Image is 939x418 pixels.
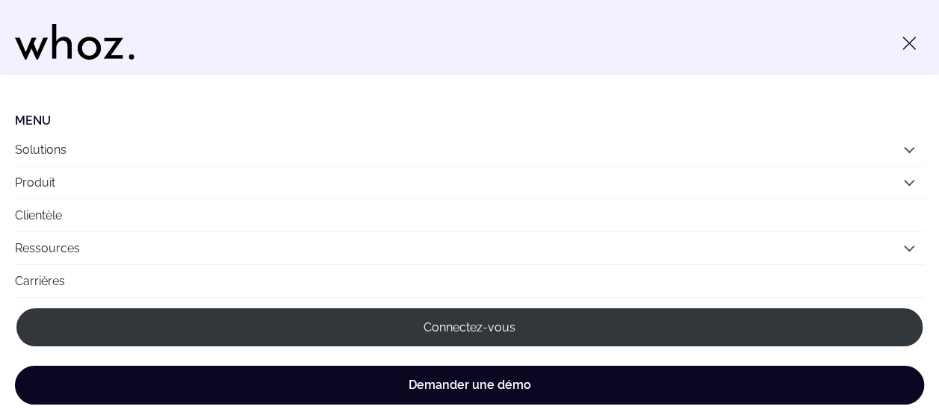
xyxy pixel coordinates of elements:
[15,232,924,264] button: Ressources
[894,28,924,58] button: Basculer le menu
[15,166,924,199] button: Produit
[15,134,924,166] button: Solutions
[15,113,924,128] li: Menu
[15,265,924,297] a: Carrières
[15,143,66,157] font: Solutions
[15,307,924,348] a: Connectez-vous
[15,175,55,190] a: Produit
[15,199,924,231] a: Clientèle
[15,241,80,255] a: Ressources
[840,319,918,397] iframe: Chatbot
[15,366,924,405] a: Demander une démo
